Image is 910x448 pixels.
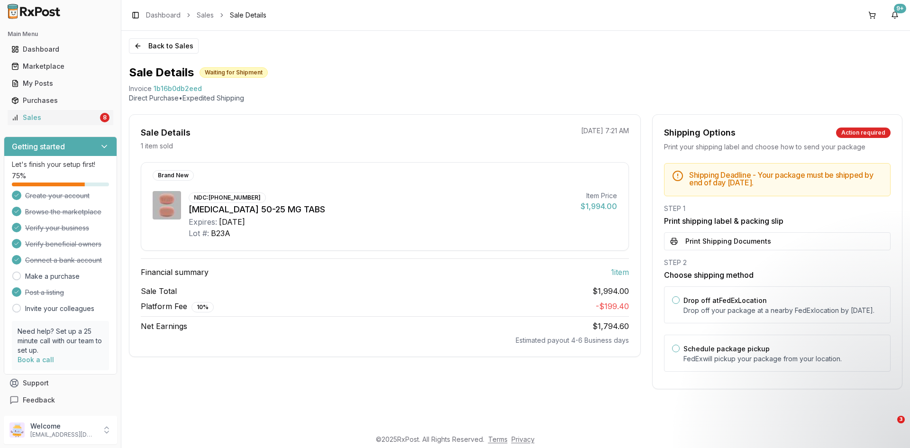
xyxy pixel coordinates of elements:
nav: breadcrumb [146,10,266,20]
span: Post a listing [25,288,64,297]
p: [DATE] 7:21 AM [581,126,629,136]
h5: Shipping Deadline - Your package must be shipped by end of day [DATE] . [689,171,883,186]
p: 1 item sold [141,141,173,151]
div: Purchases [11,96,109,105]
span: 3 [897,416,905,423]
button: Back to Sales [129,38,199,54]
h3: Choose shipping method [664,269,891,281]
div: STEP 2 [664,258,891,267]
img: RxPost Logo [4,4,64,19]
iframe: Intercom live chat [878,416,901,439]
div: My Posts [11,79,109,88]
a: Dashboard [8,41,113,58]
a: Purchases [8,92,113,109]
a: Sales8 [8,109,113,126]
div: Shipping Options [664,126,736,139]
div: Action required [836,128,891,138]
span: Create your account [25,191,90,201]
div: Marketplace [11,62,109,71]
button: Feedback [4,392,117,409]
p: Direct Purchase • Expedited Shipping [129,93,902,103]
div: Expires: [189,216,217,228]
div: Brand New [153,170,194,181]
button: Dashboard [4,42,117,57]
p: Welcome [30,421,96,431]
a: Invite your colleagues [25,304,94,313]
h3: Print shipping label & packing slip [664,215,891,227]
button: My Posts [4,76,117,91]
div: Invoice [129,84,152,93]
button: Print Shipping Documents [664,232,891,250]
div: Waiting for Shipment [200,67,268,78]
button: Support [4,375,117,392]
a: My Posts [8,75,113,92]
button: 9+ [887,8,902,23]
span: 1b16b0db2eed [154,84,202,93]
span: Feedback [23,395,55,405]
a: Sales [197,10,214,20]
div: Dashboard [11,45,109,54]
a: Marketplace [8,58,113,75]
p: [EMAIL_ADDRESS][DOMAIN_NAME] [30,431,96,439]
p: Let's finish your setup first! [12,160,109,169]
span: Platform Fee [141,301,214,312]
div: 9+ [894,4,906,13]
span: $1,994.00 [592,285,629,297]
div: Sales [11,113,98,122]
p: Drop off your package at a nearby FedEx location by [DATE] . [683,306,883,315]
span: Sale Total [141,285,177,297]
span: Connect a bank account [25,256,102,265]
div: $1,994.00 [581,201,617,212]
div: Estimated payout 4-6 Business days [141,336,629,345]
div: 8 [100,113,109,122]
div: STEP 1 [664,204,891,213]
a: Terms [488,435,508,443]
span: Verify beneficial owners [25,239,101,249]
div: Sale Details [141,126,191,139]
a: Make a purchase [25,272,80,281]
button: Marketplace [4,59,117,74]
h3: Getting started [12,141,65,152]
span: Net Earnings [141,320,187,332]
div: Print your shipping label and choose how to send your package [664,142,891,152]
label: Schedule package pickup [683,345,770,353]
button: Purchases [4,93,117,108]
a: Dashboard [146,10,181,20]
span: Verify your business [25,223,89,233]
button: Sales8 [4,110,117,125]
div: [DATE] [219,216,245,228]
span: 1 item [611,266,629,278]
p: FedEx will pickup your package from your location. [683,354,883,364]
span: 75 % [12,171,26,181]
span: $1,794.60 [592,321,629,331]
span: Sale Details [230,10,266,20]
div: B23A [211,228,230,239]
a: Privacy [511,435,535,443]
img: Juluca 50-25 MG TABS [153,191,181,219]
div: NDC: [PHONE_NUMBER] [189,192,266,203]
div: Lot #: [189,228,209,239]
div: Item Price [581,191,617,201]
img: User avatar [9,422,25,438]
p: Need help? Set up a 25 minute call with our team to set up. [18,327,103,355]
div: [MEDICAL_DATA] 50-25 MG TABS [189,203,573,216]
span: - $199.40 [596,302,629,311]
a: Book a call [18,356,54,364]
h1: Sale Details [129,65,194,80]
span: Financial summary [141,266,209,278]
label: Drop off at FedEx Location [683,296,767,304]
span: Browse the marketplace [25,207,101,217]
h2: Main Menu [8,30,113,38]
div: 10 % [191,302,214,312]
